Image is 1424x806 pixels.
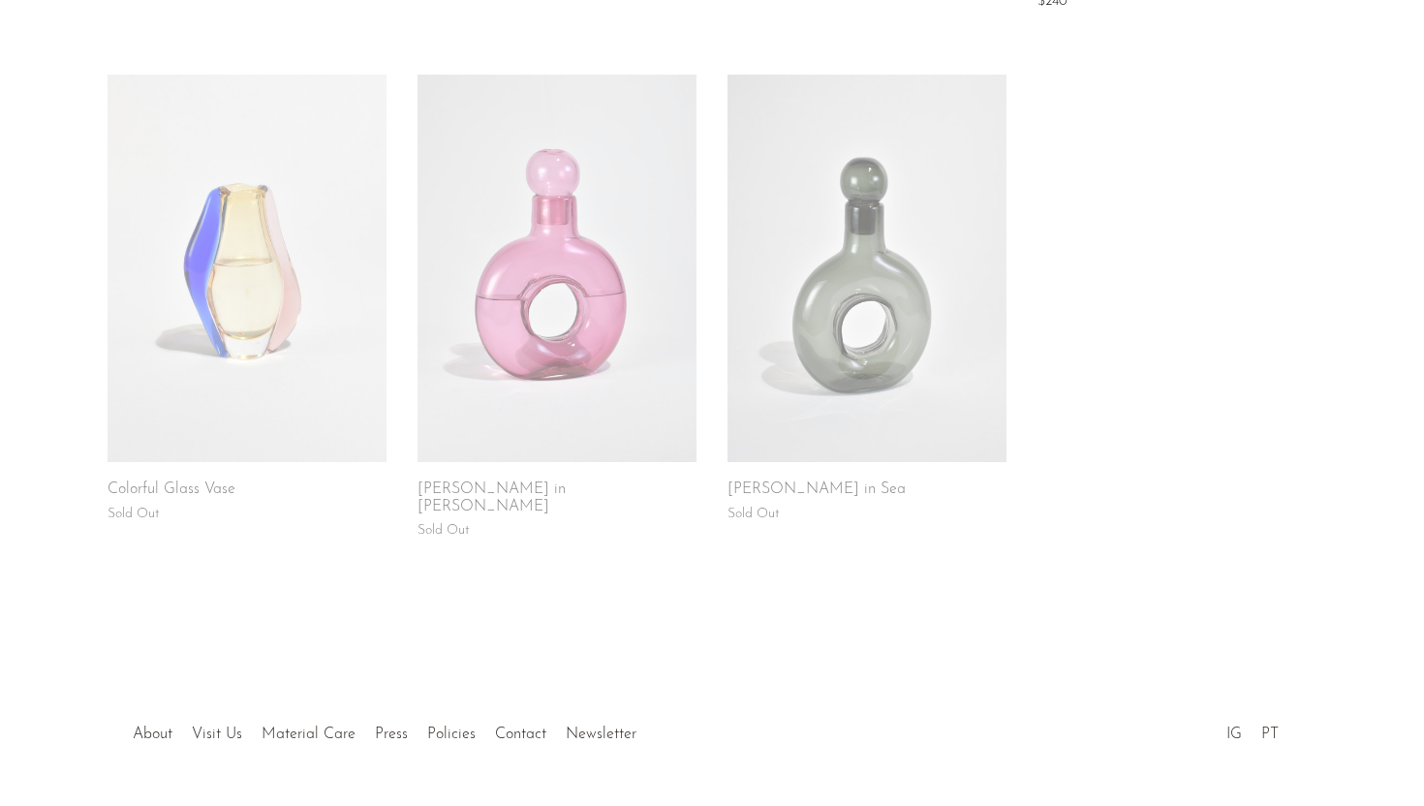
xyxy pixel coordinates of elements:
span: Sold Out [418,523,470,538]
a: About [133,727,172,742]
a: [PERSON_NAME] in [PERSON_NAME] [418,481,697,515]
a: [PERSON_NAME] in Sea [727,481,906,499]
a: IG [1226,727,1242,742]
a: Material Care [262,727,356,742]
span: Sold Out [108,507,160,521]
a: Contact [495,727,546,742]
a: PT [1261,727,1279,742]
a: Policies [427,727,476,742]
a: Visit Us [192,727,242,742]
span: Sold Out [727,507,780,521]
ul: Social Medias [1217,711,1288,748]
ul: Quick links [123,711,646,748]
a: Press [375,727,408,742]
a: Colorful Glass Vase [108,481,235,499]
